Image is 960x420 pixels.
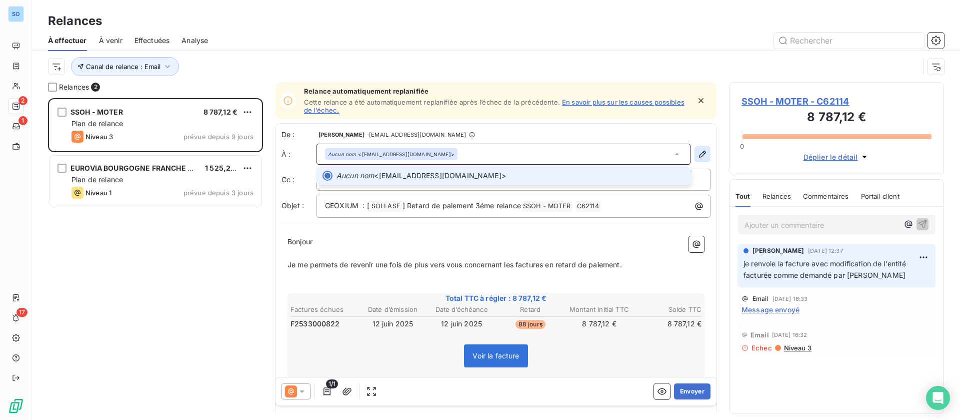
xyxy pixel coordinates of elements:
[752,296,768,302] span: Email
[205,164,242,172] span: 1 525,25 €
[70,164,214,172] span: EUROVIA BOURGOGNE FRANCHE COMTE
[86,63,160,71] span: Canal de relance : Email
[772,296,808,302] span: [DATE] 16:33
[762,192,791,200] span: Relances
[926,386,950,410] div: Open Intercom Messenger
[496,304,564,315] th: Retard
[18,96,27,105] span: 2
[328,151,356,158] em: Aucun nom
[575,201,600,212] span: C62114
[99,36,122,46] span: À venir
[783,344,811,352] span: Niveau 3
[281,175,316,185] label: Cc :
[472,351,519,360] span: Voir la facture
[752,246,804,255] span: [PERSON_NAME]
[290,304,358,315] th: Factures échues
[427,304,495,315] th: Date d’échéance
[735,192,750,200] span: Tout
[8,6,24,22] div: SO
[318,132,364,138] span: [PERSON_NAME]
[427,318,495,329] td: 12 juin 2025
[48,12,102,30] h3: Relances
[336,171,684,181] span: <[EMAIL_ADDRESS][DOMAIN_NAME]>
[803,192,849,200] span: Commentaires
[203,108,238,116] span: 8 787,12 €
[325,201,369,210] span: GEOXIUM : [
[289,293,703,303] span: Total TTC à régler : 8 787,12 €
[521,201,572,212] span: SSOH - MOTER
[281,149,316,159] label: À :
[71,119,123,128] span: Plan de relance
[402,201,521,210] span: ] Retard de paiement 3éme relance
[183,133,253,141] span: prévue depuis 9 jours
[287,237,312,246] span: Bonjour
[751,344,772,352] span: Echec
[750,331,769,339] span: Email
[803,152,858,162] span: Déplier le détail
[359,318,427,329] td: 12 juin 2025
[304,98,684,114] a: En savoir plus sur les causes possibles de l’échec.
[71,175,123,184] span: Plan de relance
[634,304,702,315] th: Solde TTC
[8,398,24,414] img: Logo LeanPay
[366,132,466,138] span: - [EMAIL_ADDRESS][DOMAIN_NAME]
[740,142,744,150] span: 0
[48,36,87,46] span: À effectuer
[183,189,253,197] span: prévue depuis 3 jours
[634,318,702,329] td: 8 787,12 €
[743,259,908,279] span: je renvoie la facture avec modification de l'entité facturée comme demandé par [PERSON_NAME]
[336,171,374,181] em: Aucun nom
[59,82,89,92] span: Relances
[287,260,622,269] span: Je me permets de revenir une fois de plus vers vous concernant les factures en retard de paiement.
[91,83,100,92] span: 2
[328,151,454,158] div: <[EMAIL_ADDRESS][DOMAIN_NAME]>
[565,304,633,315] th: Montant initial TTC
[674,383,710,399] button: Envoyer
[741,304,799,315] span: Message envoyé
[774,33,924,49] input: Rechercher
[48,98,263,420] div: grid
[304,98,560,106] span: Cette relance a été automatiquement replanifiée après l’échec de la précédente.
[281,130,316,140] span: De :
[565,318,633,329] td: 8 787,12 €
[772,332,807,338] span: [DATE] 16:32
[85,189,111,197] span: Niveau 1
[281,201,304,210] span: Objet :
[70,108,123,116] span: SSOH - MOTER
[808,248,843,254] span: [DATE] 12:37
[18,116,27,125] span: 1
[800,151,873,163] button: Déplier le détail
[326,379,338,388] span: 1/1
[741,95,931,108] span: SSOH - MOTER - C62114
[304,87,690,95] span: Relance automatiquement replanifiée
[370,201,402,212] span: SOLLASE
[861,192,899,200] span: Portail client
[741,108,931,128] h3: 8 787,12 €
[71,57,179,76] button: Canal de relance : Email
[359,304,427,315] th: Date d’émission
[16,308,27,317] span: 17
[290,319,340,329] span: F2533000822
[134,36,170,46] span: Effectuées
[515,320,545,329] span: 88 jours
[85,133,113,141] span: Niveau 3
[181,36,208,46] span: Analyse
